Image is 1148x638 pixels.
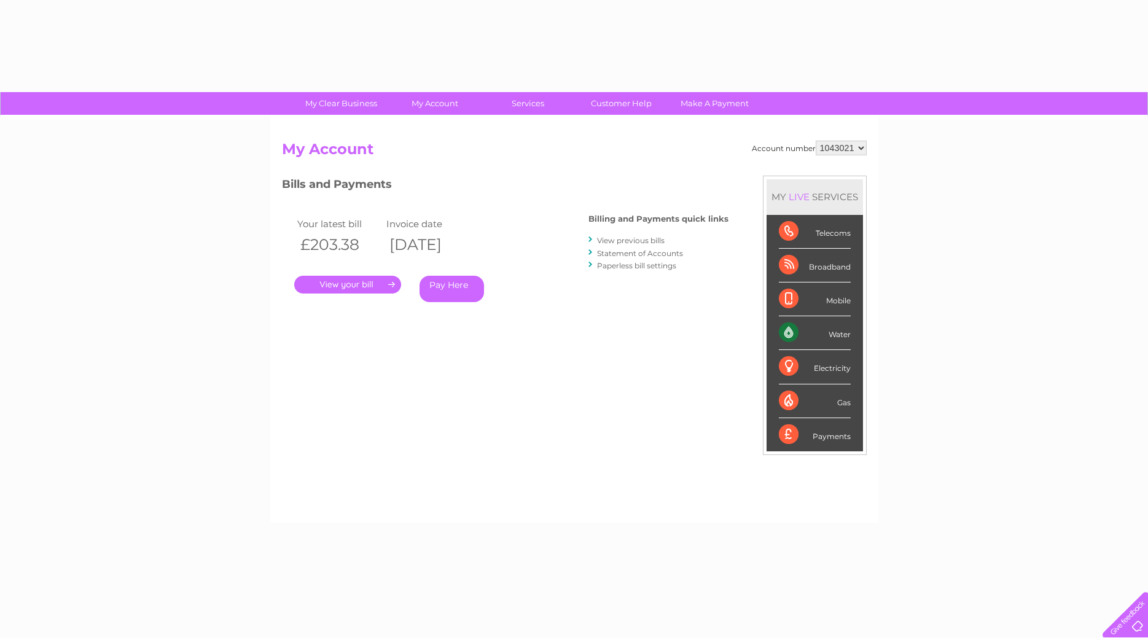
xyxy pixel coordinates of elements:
[767,179,863,214] div: MY SERVICES
[588,214,728,224] h4: Billing and Payments quick links
[779,282,851,316] div: Mobile
[779,350,851,384] div: Electricity
[597,249,683,258] a: Statement of Accounts
[786,191,812,203] div: LIVE
[294,232,383,257] th: £203.38
[597,261,676,270] a: Paperless bill settings
[779,418,851,451] div: Payments
[282,141,867,164] h2: My Account
[294,216,383,232] td: Your latest bill
[664,92,765,115] a: Make A Payment
[294,276,401,294] a: .
[477,92,579,115] a: Services
[384,92,485,115] a: My Account
[282,176,728,197] h3: Bills and Payments
[779,249,851,282] div: Broadband
[752,141,867,155] div: Account number
[383,216,472,232] td: Invoice date
[779,384,851,418] div: Gas
[779,316,851,350] div: Water
[597,236,665,245] a: View previous bills
[571,92,672,115] a: Customer Help
[420,276,484,302] a: Pay Here
[383,232,472,257] th: [DATE]
[779,215,851,249] div: Telecoms
[291,92,392,115] a: My Clear Business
